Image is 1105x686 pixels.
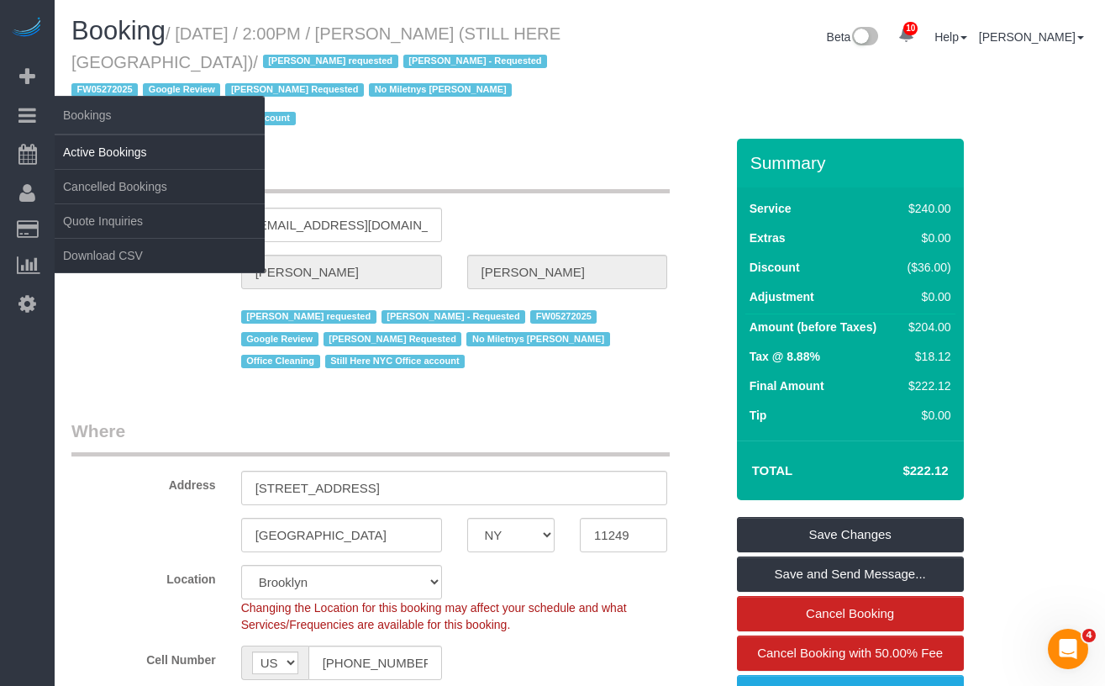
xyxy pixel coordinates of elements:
[71,16,166,45] span: Booking
[59,471,229,493] label: Address
[1048,629,1088,669] iframe: Intercom live chat
[467,255,668,289] input: Last Name
[55,135,265,273] ul: Bookings
[59,565,229,588] label: Location
[901,230,951,246] div: $0.00
[241,255,442,289] input: First Name
[901,407,951,424] div: $0.00
[750,200,792,217] label: Service
[241,601,627,631] span: Changing the Location for this booking may affect your schedule and what Services/Frequencies are...
[901,319,951,335] div: $204.00
[143,83,220,97] span: Google Review
[241,355,320,368] span: Office Cleaning
[750,348,820,365] label: Tax @ 8.88%
[737,557,964,592] a: Save and Send Message...
[750,377,824,394] label: Final Amount
[308,646,442,680] input: Cell Number
[827,30,879,44] a: Beta
[580,518,667,552] input: Zip Code
[901,377,951,394] div: $222.12
[901,259,951,276] div: ($36.00)
[750,319,876,335] label: Amount (before Taxes)
[71,24,560,129] small: / [DATE] / 2:00PM / [PERSON_NAME] (STILL HERE [GEOGRAPHIC_DATA])
[852,464,948,478] h4: $222.12
[325,355,466,368] span: Still Here NYC Office account
[59,646,229,668] label: Cell Number
[890,17,923,54] a: 10
[901,288,951,305] div: $0.00
[750,407,767,424] label: Tip
[241,518,442,552] input: City
[752,463,793,478] strong: Total
[55,96,265,135] span: Bookings
[466,332,609,346] span: No Miletnys [PERSON_NAME]
[10,17,44,40] img: Automaid Logo
[757,646,943,660] span: Cancel Booking with 50.00% Fee
[750,288,814,305] label: Adjustment
[263,55,398,68] span: [PERSON_NAME] requested
[241,208,442,242] input: Email
[71,53,552,129] span: /
[750,230,786,246] label: Extras
[750,153,955,172] h3: Summary
[55,204,265,238] a: Quote Inquiries
[934,30,967,44] a: Help
[225,83,364,97] span: [PERSON_NAME] Requested
[979,30,1084,44] a: [PERSON_NAME]
[369,83,512,97] span: No Miletnys [PERSON_NAME]
[71,156,670,193] legend: Who
[403,55,547,68] span: [PERSON_NAME] - Requested
[55,135,265,169] a: Active Bookings
[71,419,670,456] legend: Where
[903,22,918,35] span: 10
[530,310,597,324] span: FW05272025
[737,636,964,671] a: Cancel Booking with 50.00% Fee
[737,517,964,552] a: Save Changes
[737,596,964,631] a: Cancel Booking
[241,310,376,324] span: [PERSON_NAME] requested
[850,27,878,49] img: New interface
[1082,629,1096,642] span: 4
[71,83,138,97] span: FW05272025
[901,348,951,365] div: $18.12
[324,332,462,346] span: [PERSON_NAME] Requested
[241,332,318,346] span: Google Review
[381,310,525,324] span: [PERSON_NAME] - Requested
[750,259,800,276] label: Discount
[901,200,951,217] div: $240.00
[55,239,265,272] a: Download CSV
[55,170,265,203] a: Cancelled Bookings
